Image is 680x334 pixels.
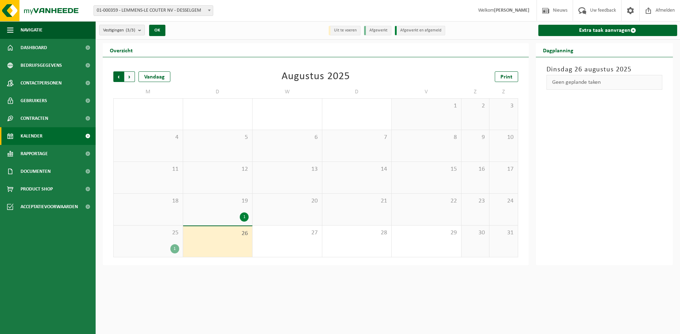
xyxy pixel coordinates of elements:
span: 2 [465,102,486,110]
span: Contracten [21,110,48,127]
span: 17 [493,165,514,173]
span: Documenten [21,163,51,180]
td: W [253,86,322,98]
span: 20 [256,197,318,205]
span: 15 [395,165,458,173]
li: Afgewerkt [364,26,391,35]
strong: [PERSON_NAME] [494,8,529,13]
span: 23 [465,197,486,205]
div: 1 [170,244,179,253]
td: Z [461,86,490,98]
span: 6 [256,134,318,141]
span: Kalender [21,127,42,145]
span: 8 [395,134,458,141]
td: Z [489,86,518,98]
span: Rapportage [21,145,48,163]
span: Dashboard [21,39,47,57]
count: (3/3) [126,28,135,33]
div: 1 [240,212,249,222]
span: 01-000359 - LEMMENS-LE COUTER NV - DESSELGEM [94,6,213,16]
span: 10 [493,134,514,141]
span: Print [500,74,512,80]
button: Vestigingen(3/3) [99,25,145,35]
span: 9 [465,134,486,141]
span: 1 [395,102,458,110]
td: V [392,86,461,98]
span: Navigatie [21,21,42,39]
li: Uit te voeren [329,26,361,35]
span: Volgende [124,71,135,82]
span: 24 [493,197,514,205]
span: 13 [256,165,318,173]
span: 3 [493,102,514,110]
span: Vorige [113,71,124,82]
div: Augustus 2025 [282,71,350,82]
span: 27 [256,229,318,237]
a: Extra taak aanvragen [538,25,678,36]
li: Afgewerkt en afgemeld [395,26,445,35]
span: 25 [117,229,179,237]
span: 14 [326,165,388,173]
td: M [113,86,183,98]
span: Product Shop [21,180,53,198]
span: 16 [465,165,486,173]
span: 01-000359 - LEMMENS-LE COUTER NV - DESSELGEM [93,5,213,16]
span: Vestigingen [103,25,135,36]
span: Bedrijfsgegevens [21,57,62,74]
span: 31 [493,229,514,237]
h2: Dagplanning [536,43,580,57]
span: 26 [187,230,249,238]
span: 19 [187,197,249,205]
span: 28 [326,229,388,237]
span: 7 [326,134,388,141]
button: OK [149,25,165,36]
span: 12 [187,165,249,173]
span: 5 [187,134,249,141]
div: Geen geplande taken [546,75,663,90]
span: 21 [326,197,388,205]
span: Contactpersonen [21,74,62,92]
span: 29 [395,229,458,237]
span: 30 [465,229,486,237]
h3: Dinsdag 26 augustus 2025 [546,64,663,75]
a: Print [495,71,518,82]
div: Vandaag [138,71,170,82]
span: Acceptatievoorwaarden [21,198,78,216]
span: Gebruikers [21,92,47,110]
td: D [322,86,392,98]
span: 4 [117,134,179,141]
span: 18 [117,197,179,205]
span: 11 [117,165,179,173]
h2: Overzicht [103,43,140,57]
td: D [183,86,253,98]
span: 22 [395,197,458,205]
